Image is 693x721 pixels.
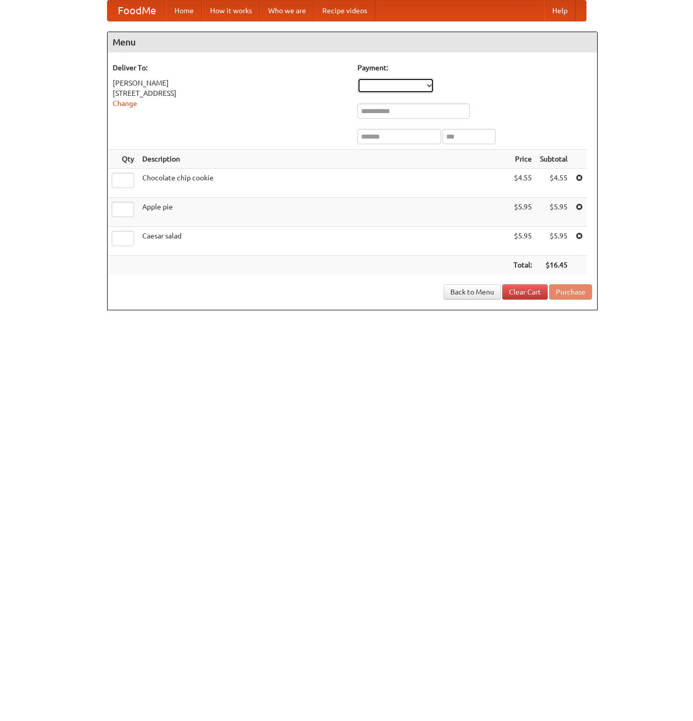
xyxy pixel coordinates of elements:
th: Qty [108,150,138,169]
td: $4.55 [536,169,572,198]
a: Back to Menu [444,284,501,300]
td: $5.95 [536,198,572,227]
td: Caesar salad [138,227,509,256]
a: Recipe videos [314,1,375,21]
a: Who we are [260,1,314,21]
th: Description [138,150,509,169]
button: Purchase [549,284,592,300]
div: [PERSON_NAME] [113,78,347,88]
a: Change [113,99,137,108]
td: $5.95 [509,198,536,227]
h5: Deliver To: [113,63,347,73]
th: Total: [509,256,536,275]
th: Price [509,150,536,169]
th: $16.45 [536,256,572,275]
a: Help [544,1,576,21]
td: Apple pie [138,198,509,227]
th: Subtotal [536,150,572,169]
a: Clear Cart [502,284,548,300]
td: $5.95 [509,227,536,256]
a: FoodMe [108,1,166,21]
a: How it works [202,1,260,21]
h4: Menu [108,32,597,52]
a: Home [166,1,202,21]
div: [STREET_ADDRESS] [113,88,347,98]
td: $5.95 [536,227,572,256]
h5: Payment: [357,63,592,73]
td: $4.55 [509,169,536,198]
td: Chocolate chip cookie [138,169,509,198]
